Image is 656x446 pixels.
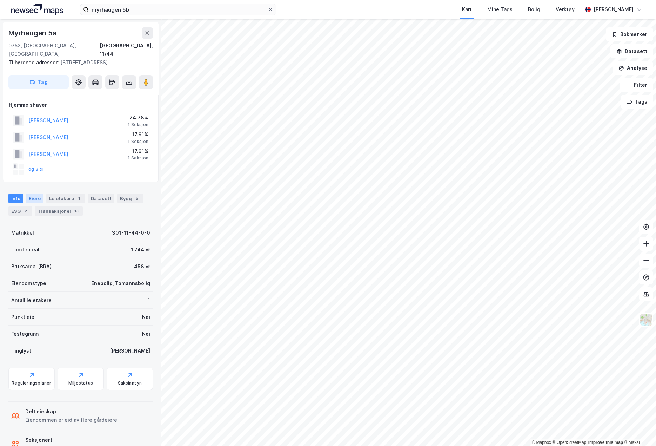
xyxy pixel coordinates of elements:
div: Tinglyst [11,347,31,355]
div: 1 Seksjon [128,122,148,127]
div: Tomteareal [11,245,39,254]
div: Saksinnsyn [118,380,142,386]
div: Myrhaugen 5a [8,27,58,39]
div: Nei [142,313,150,321]
iframe: Chat Widget [621,412,656,446]
div: 17.61% [128,147,148,156]
div: Reguleringsplaner [12,380,51,386]
div: Eiendommen er eid av flere gårdeiere [25,416,117,424]
input: Søk på adresse, matrikkel, gårdeiere, leietakere eller personer [89,4,268,15]
div: Nei [142,330,150,338]
div: Eiendomstype [11,279,46,288]
div: 1 Seksjon [128,139,148,144]
div: Leietakere [46,194,85,203]
div: 1 744 ㎡ [131,245,150,254]
img: Z [640,313,653,326]
div: 13 [73,208,80,215]
button: Datasett [610,44,653,58]
div: Seksjonert [25,436,115,444]
div: 5 [133,195,140,202]
div: Mine Tags [487,5,513,14]
div: 2 [22,208,29,215]
div: Enebolig, Tomannsbolig [91,279,150,288]
div: ESG [8,206,32,216]
div: Bygg [117,194,143,203]
button: Filter [620,78,653,92]
a: Improve this map [588,440,623,445]
div: Antall leietakere [11,296,52,304]
div: Miljøstatus [68,380,93,386]
img: logo.a4113a55bc3d86da70a041830d287a7e.svg [11,4,63,15]
a: Mapbox [532,440,551,445]
div: Delt eieskap [25,407,117,416]
div: Verktøy [556,5,575,14]
a: OpenStreetMap [553,440,587,445]
button: Analyse [613,61,653,75]
div: 24.78% [128,113,148,122]
div: Kart [462,5,472,14]
div: [PERSON_NAME] [594,5,634,14]
div: Festegrunn [11,330,39,338]
div: 1 [75,195,82,202]
div: 17.61% [128,130,148,139]
div: Transaksjoner [35,206,83,216]
div: [STREET_ADDRESS] [8,58,147,67]
div: Eiere [26,194,43,203]
button: Tag [8,75,69,89]
div: [PERSON_NAME] [110,347,150,355]
button: Bokmerker [606,27,653,41]
div: Bolig [528,5,540,14]
div: Matrikkel [11,229,34,237]
div: 458 ㎡ [134,262,150,271]
div: 1 [148,296,150,304]
div: 1 Seksjon [128,155,148,161]
div: 301-11-44-0-0 [112,229,150,237]
div: Info [8,194,23,203]
button: Tags [621,95,653,109]
div: Bruksareal (BRA) [11,262,52,271]
div: Kontrollprogram for chat [621,412,656,446]
span: Tilhørende adresser: [8,59,60,65]
div: Punktleie [11,313,34,321]
div: 0752, [GEOGRAPHIC_DATA], [GEOGRAPHIC_DATA] [8,41,100,58]
div: Hjemmelshaver [9,101,153,109]
div: [GEOGRAPHIC_DATA], 11/44 [100,41,153,58]
div: Datasett [88,194,114,203]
